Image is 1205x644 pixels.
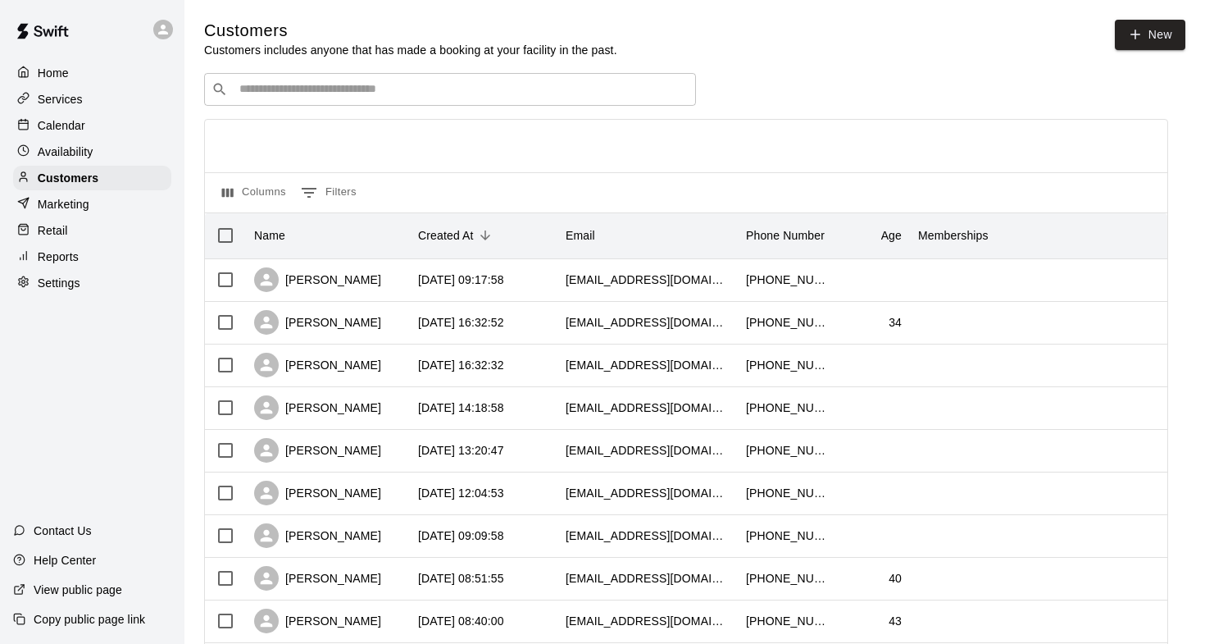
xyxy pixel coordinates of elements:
a: New [1115,20,1185,50]
p: Calendar [38,117,85,134]
div: +15625532989 [746,314,828,331]
div: Name [246,212,410,258]
div: caitlinbarlow3@gmail.com [566,528,730,544]
a: Calendar [13,113,171,138]
div: +14802052860 [746,400,828,416]
div: [PERSON_NAME] [254,310,381,335]
div: 2025-08-09 16:32:52 [418,314,504,331]
div: 2025-08-09 12:04:53 [418,485,504,501]
p: Services [38,91,83,107]
div: +13852424158 [746,528,828,544]
a: Home [13,61,171,85]
div: 34 [889,314,902,331]
div: Name [254,212,285,258]
div: 2025-08-09 08:51:55 [418,570,504,587]
div: justinwmiller08@yahoo.com [566,400,730,416]
a: Reports [13,244,171,269]
p: Retail [38,222,68,239]
button: Sort [474,224,497,247]
div: [PERSON_NAME] [254,438,381,463]
div: 2025-08-09 09:09:58 [418,528,504,544]
p: Availability [38,144,93,160]
div: angulop.89@gmail.com [566,357,730,373]
a: Settings [13,271,171,295]
div: gillies4@mac.com [566,613,730,629]
div: [PERSON_NAME] [254,609,381,633]
a: Retail [13,218,171,243]
div: 2025-08-09 13:20:47 [418,442,504,459]
div: Email [566,212,595,258]
div: +18052344558 [746,613,828,629]
div: [PERSON_NAME] [254,523,381,548]
p: Customers includes anyone that has made a booking at your facility in the past. [204,42,617,58]
div: 40 [889,570,902,587]
p: Reports [38,249,79,265]
div: Email [557,212,738,258]
div: +14806953424 [746,272,828,288]
a: Customers [13,166,171,190]
div: Phone Number [746,212,825,258]
div: +15622902359 [746,442,828,459]
div: zsalerno@nmu.edu [566,314,730,331]
div: [PERSON_NAME] [254,566,381,591]
p: Home [38,65,69,81]
div: Memberships [918,212,989,258]
div: Search customers by name or email [204,73,696,106]
div: Phone Number [738,212,836,258]
a: Marketing [13,192,171,217]
div: humphreysbianca@gmail.com [566,442,730,459]
div: Memberships [910,212,1156,258]
p: Marketing [38,196,89,212]
div: +15204830060 [746,357,828,373]
div: [PERSON_NAME] [254,267,381,292]
p: Contact Us [34,523,92,539]
h5: Customers [204,20,617,42]
div: ogletimothy@yahoo.com [566,272,730,288]
div: +15098447639 [746,485,828,501]
p: View public page [34,582,122,598]
div: Age [836,212,910,258]
div: [PERSON_NAME] [254,353,381,377]
div: Created At [418,212,474,258]
div: 2025-08-09 14:18:58 [418,400,504,416]
div: 2025-08-09 08:40:00 [418,613,504,629]
div: Created At [410,212,557,258]
button: Show filters [297,180,361,206]
div: 2025-08-10 09:17:58 [418,272,504,288]
div: jj.silvajr113@gmail.com [566,570,730,587]
div: Age [881,212,902,258]
div: +17186406561 [746,570,828,587]
p: Help Center [34,552,96,569]
div: [PERSON_NAME] [254,481,381,505]
p: Copy public page link [34,611,145,628]
p: Customers [38,170,98,186]
a: Services [13,87,171,112]
button: Select columns [218,180,290,206]
a: Availability [13,139,171,164]
div: [PERSON_NAME] [254,395,381,420]
div: 2025-08-09 16:32:32 [418,357,504,373]
div: 43 [889,613,902,629]
p: Settings [38,275,80,291]
div: rpieczonka@yahoo.com [566,485,730,501]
